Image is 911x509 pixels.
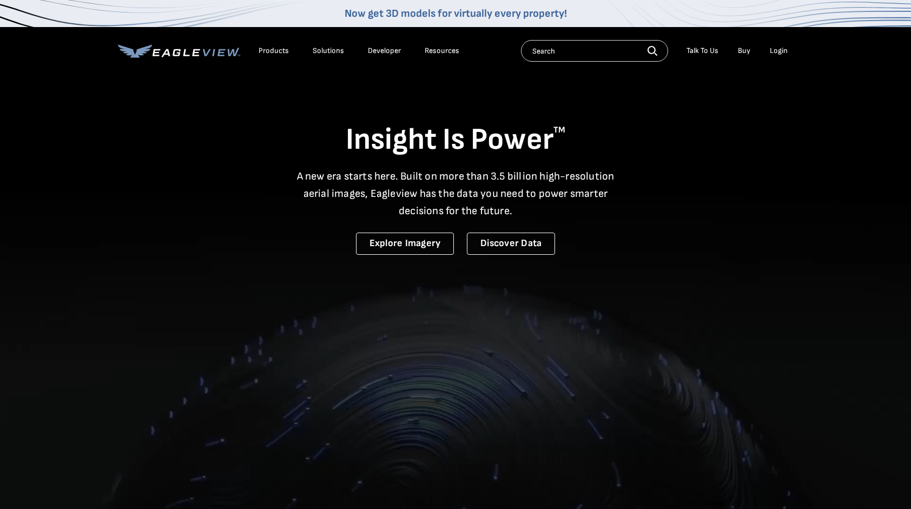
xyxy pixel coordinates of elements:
a: Buy [738,46,750,56]
div: Solutions [313,46,344,56]
a: Now get 3D models for virtually every property! [345,7,567,20]
sup: TM [553,125,565,135]
div: Resources [425,46,459,56]
div: Login [770,46,788,56]
div: Talk To Us [686,46,718,56]
a: Explore Imagery [356,233,454,255]
h1: Insight Is Power [118,121,793,159]
input: Search [521,40,668,62]
p: A new era starts here. Built on more than 3.5 billion high-resolution aerial images, Eagleview ha... [290,168,621,220]
a: Discover Data [467,233,555,255]
div: Products [259,46,289,56]
a: Developer [368,46,401,56]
